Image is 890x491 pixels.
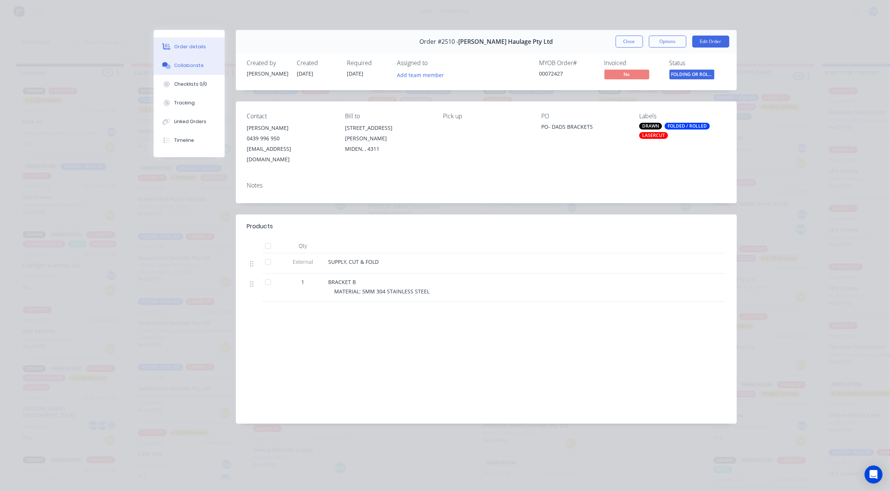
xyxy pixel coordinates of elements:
button: Close [616,36,643,48]
div: Created by [247,60,288,67]
div: Order details [174,43,206,50]
div: Created [297,60,338,67]
div: [PERSON_NAME] [247,123,333,133]
div: MYOB Order # [539,60,595,67]
div: Invoiced [604,60,660,67]
span: 1 [302,278,305,286]
div: FOLDED / ROLLED [665,123,710,129]
div: [EMAIL_ADDRESS][DOMAIN_NAME] [247,144,333,165]
button: Checklists 0/0 [154,75,225,94]
div: Pick up [443,113,529,120]
div: 0439 996 950 [247,133,333,144]
div: Assigned to [397,60,472,67]
button: Add team member [397,70,448,80]
span: [DATE] [297,70,314,77]
span: External [284,258,323,266]
div: PO- DADS BRACKETS [541,123,627,133]
div: 00072427 [539,70,595,77]
button: Linked Orders [154,112,225,131]
div: [PERSON_NAME] [247,70,288,77]
span: No [604,70,649,79]
span: MATERIAL: 5MM 304 STAINLESS STEEL [335,288,430,295]
div: [STREET_ADDRESS][PERSON_NAME]MIDEN, , 4311 [345,123,431,154]
div: Notes [247,182,726,189]
div: Status [669,60,726,67]
div: Labels [639,113,725,120]
button: Order details [154,37,225,56]
div: Bill to [345,113,431,120]
div: DRAWN [639,123,662,129]
button: Collaborate [154,56,225,75]
div: Qty [281,238,326,253]
button: Options [649,36,686,48]
div: [STREET_ADDRESS][PERSON_NAME] [345,123,431,144]
div: Checklists 0/0 [174,81,207,88]
button: Tracking [154,94,225,112]
div: Linked Orders [174,118,206,125]
div: PO [541,113,627,120]
div: Timeline [174,137,194,144]
div: Contact [247,113,333,120]
span: [DATE] [347,70,364,77]
span: SUPPLY, CUT & FOLD [329,258,379,265]
button: Edit Order [692,36,729,48]
span: Order #2510 - [419,38,458,45]
button: Add team member [393,70,448,80]
div: [PERSON_NAME]0439 996 950[EMAIL_ADDRESS][DOMAIN_NAME] [247,123,333,165]
div: Products [247,222,273,231]
span: BRACKET B [329,278,356,286]
div: MIDEN, , 4311 [345,144,431,154]
div: Required [347,60,388,67]
div: Collaborate [174,62,204,69]
div: Open Intercom Messenger [865,466,883,484]
div: LASERCUT [639,132,668,139]
button: Timeline [154,131,225,150]
div: Tracking [174,100,195,106]
button: FOLDING OR ROLL... [669,70,714,81]
span: [PERSON_NAME] Haulage Pty Ltd [458,38,553,45]
span: FOLDING OR ROLL... [669,70,714,79]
